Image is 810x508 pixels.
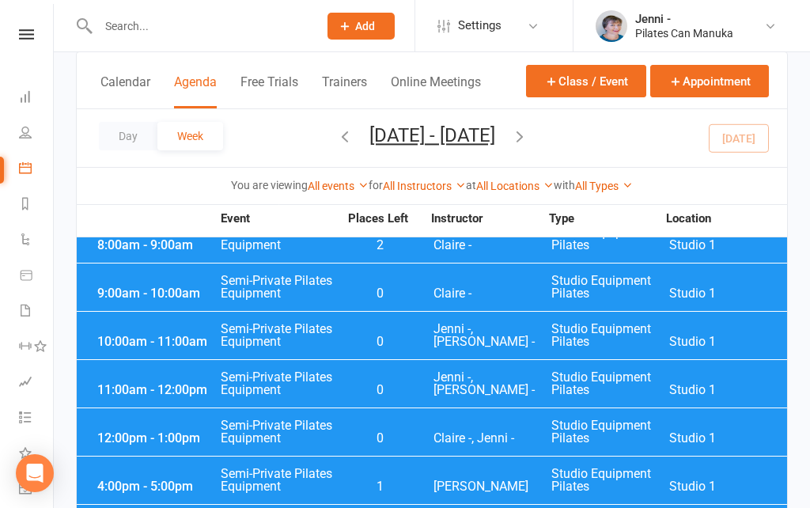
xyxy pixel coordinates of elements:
[327,13,395,40] button: Add
[551,323,669,348] span: Studio Equipment Pilates
[93,384,220,396] div: 11:00am - 12:00pm
[433,287,551,300] span: Claire -
[93,239,220,252] div: 8:00am - 9:00am
[669,287,787,300] span: Studio 1
[549,213,666,225] strong: Type
[339,287,422,300] span: 0
[93,287,220,300] div: 9:00am - 10:00am
[336,213,419,225] strong: Places Left
[339,384,422,396] span: 0
[369,124,495,146] button: [DATE] - [DATE]
[551,468,669,493] span: Studio Equipment Pilates
[93,15,307,37] input: Search...
[466,179,476,191] strong: at
[650,65,769,97] button: Appointment
[231,179,308,191] strong: You are viewing
[19,259,55,294] a: Product Sales
[339,432,422,445] span: 0
[174,74,217,108] button: Agenda
[339,239,422,252] span: 2
[220,468,339,493] span: Semi-Private Pilates Equipment
[220,226,339,252] span: Semi-Private Pilates Equipment
[240,74,298,108] button: Free Trials
[554,179,575,191] strong: with
[669,336,787,348] span: Studio 1
[433,480,551,493] span: [PERSON_NAME]
[308,180,369,192] a: All events
[575,180,633,192] a: All Types
[635,12,733,26] div: Jenni -
[433,432,551,445] span: Claire -, Jenni -
[433,371,551,396] span: Jenni -, [PERSON_NAME] -
[669,432,787,445] span: Studio 1
[19,437,55,472] a: What's New
[669,480,787,493] span: Studio 1
[100,74,150,108] button: Calendar
[93,432,220,445] div: 12:00pm - 1:00pm
[19,116,55,152] a: People
[391,74,481,108] button: Online Meetings
[666,213,783,225] strong: Location
[19,81,55,116] a: Dashboard
[551,371,669,396] span: Studio Equipment Pilates
[551,419,669,445] span: Studio Equipment Pilates
[369,179,383,191] strong: for
[458,8,502,44] span: Settings
[220,419,339,445] span: Semi-Private Pilates Equipment
[551,275,669,300] span: Studio Equipment Pilates
[220,275,339,300] span: Semi-Private Pilates Equipment
[220,323,339,348] span: Semi-Private Pilates Equipment
[476,180,554,192] a: All Locations
[19,188,55,223] a: Reports
[157,122,223,150] button: Week
[635,26,733,40] div: Pilates Can Manuka
[355,20,375,32] span: Add
[339,336,422,348] span: 0
[220,213,336,225] strong: Event
[99,122,157,150] button: Day
[93,336,220,348] div: 10:00am - 11:00am
[431,213,548,225] strong: Instructor
[596,10,627,42] img: thumb_image1713422291.png
[526,65,646,97] button: Class / Event
[220,371,339,396] span: Semi-Private Pilates Equipment
[322,74,367,108] button: Trainers
[16,454,54,492] div: Open Intercom Messenger
[433,323,551,348] span: Jenni -, [PERSON_NAME] -
[339,480,422,493] span: 1
[669,384,787,396] span: Studio 1
[433,239,551,252] span: Claire -
[19,366,55,401] a: Assessments
[383,180,466,192] a: All Instructors
[93,480,220,493] div: 4:00pm - 5:00pm
[669,239,787,252] span: Studio 1
[19,152,55,188] a: Calendar
[551,226,669,252] span: Studio Equipment Pilates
